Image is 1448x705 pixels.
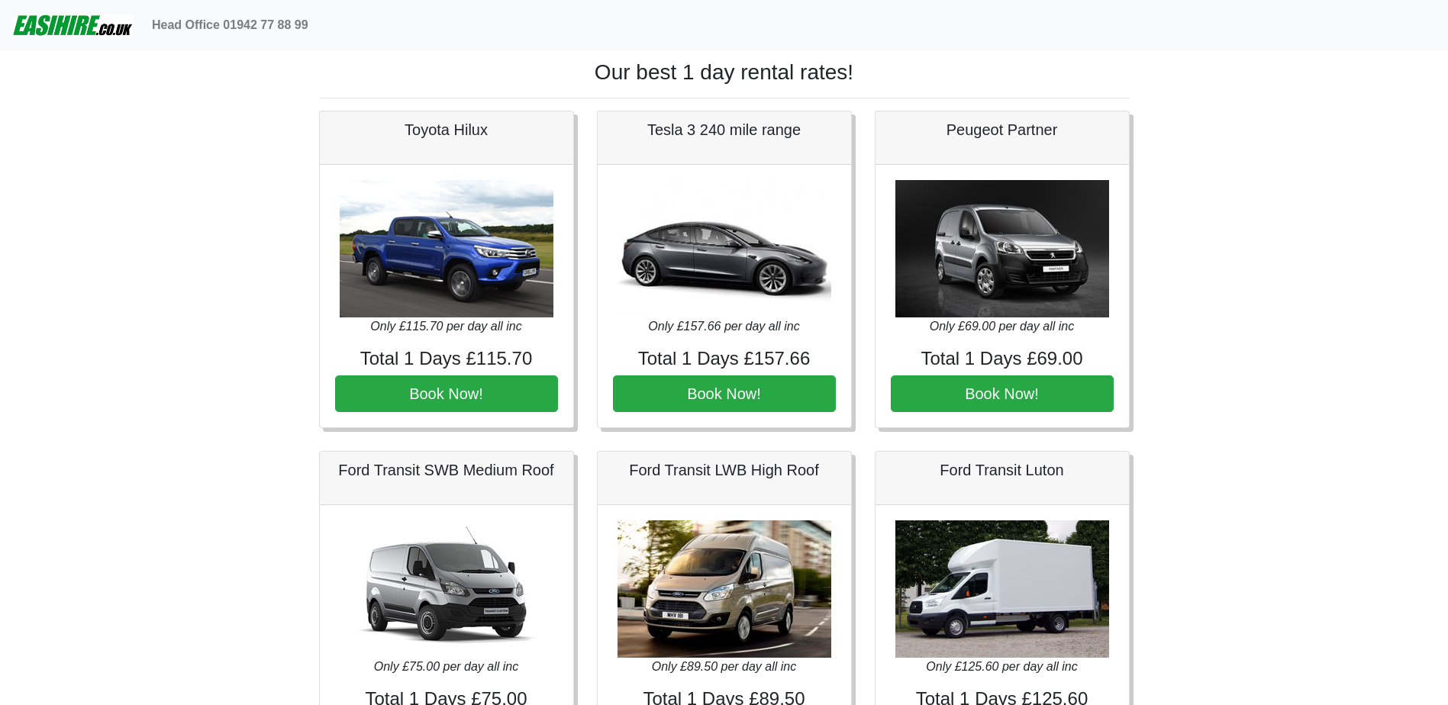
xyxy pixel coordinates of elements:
img: Tesla 3 240 mile range [618,180,831,317]
h1: Our best 1 day rental rates! [319,60,1130,85]
h4: Total 1 Days £115.70 [335,348,558,370]
button: Book Now! [891,375,1114,412]
i: Only £89.50 per day all inc [652,660,796,673]
img: easihire_logo_small.png [12,10,134,40]
button: Book Now! [613,375,836,412]
img: Ford Transit LWB High Roof [618,520,831,658]
h5: Ford Transit SWB Medium Roof [335,461,558,479]
button: Book Now! [335,375,558,412]
h4: Total 1 Days £157.66 [613,348,836,370]
h4: Total 1 Days £69.00 [891,348,1114,370]
b: Head Office 01942 77 88 99 [152,18,308,31]
i: Only £157.66 per day all inc [648,320,799,333]
i: Only £75.00 per day all inc [374,660,518,673]
i: Only £69.00 per day all inc [930,320,1074,333]
h5: Peugeot Partner [891,121,1114,139]
h5: Ford Transit LWB High Roof [613,461,836,479]
img: Ford Transit SWB Medium Roof [340,520,553,658]
img: Ford Transit Luton [895,520,1109,658]
i: Only £125.60 per day all inc [926,660,1077,673]
i: Only £115.70 per day all inc [370,320,521,333]
img: Peugeot Partner [895,180,1109,317]
h5: Tesla 3 240 mile range [613,121,836,139]
h5: Ford Transit Luton [891,461,1114,479]
img: Toyota Hilux [340,180,553,317]
h5: Toyota Hilux [335,121,558,139]
a: Head Office 01942 77 88 99 [146,10,314,40]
